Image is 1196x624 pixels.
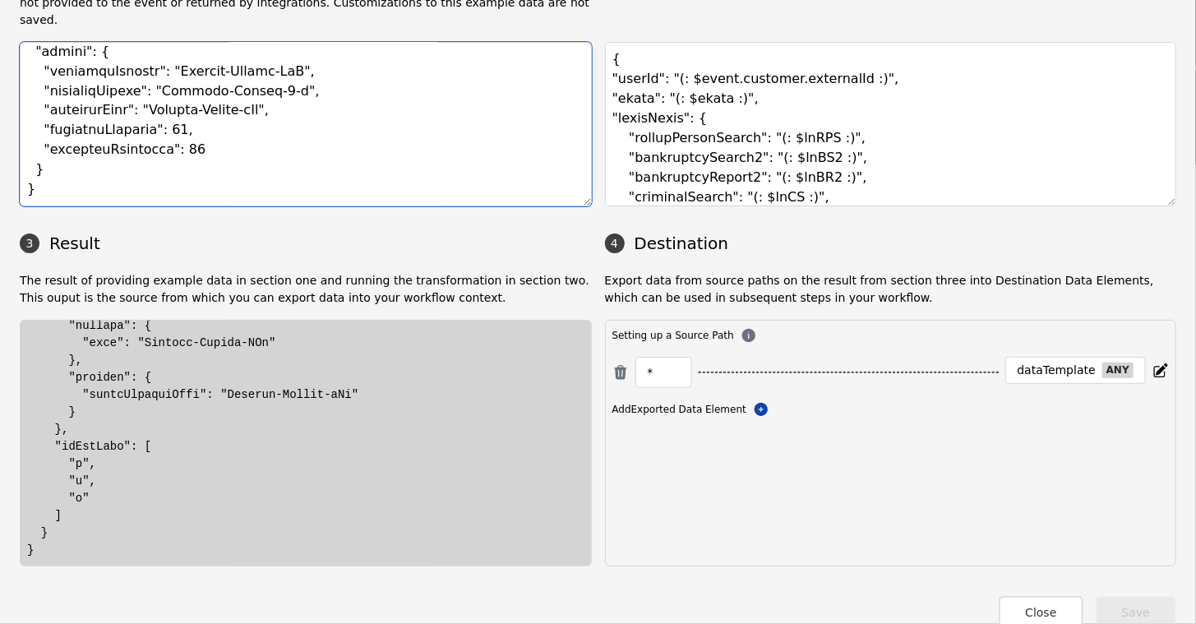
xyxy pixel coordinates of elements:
p: Export data from source paths on the result from section three into Destination Data Elements, wh... [605,272,1177,307]
div: Add Exported Data Element [612,401,1170,418]
div: 4 [605,233,625,253]
textarea: { "lorem": { "ipsumd": { "si": "Ametcon-Adipis-ELI", "seddoeiusmoDtem": "Incidid-Utlabo-et7" }, "... [20,42,592,206]
div: Setting up a Source Path [612,327,1170,344]
h3: Result [20,231,592,256]
div: dataTemplate [1018,363,1096,378]
input: Enter a Source Path [648,363,680,382]
h3: Destination [605,231,1177,256]
p: The result of providing example data in section one and running the transformation in section two... [20,272,592,307]
div: 3 [20,233,39,253]
textarea: { "userId": "(: $event.customer.externalId :)", "ekata": "(: $ekata :)", "lexisNexis": { "rollupP... [605,42,1177,206]
div: any [1102,363,1134,378]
